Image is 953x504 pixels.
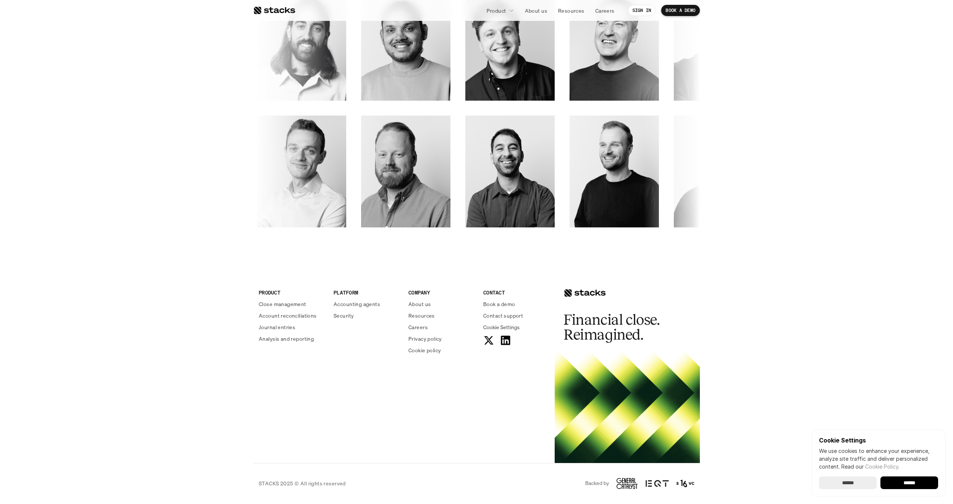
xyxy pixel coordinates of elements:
p: Product [487,7,506,15]
p: CONTACT [483,289,549,296]
a: SIGN IN [628,5,656,16]
p: Account reconciliations [259,312,317,319]
p: Security [334,312,354,319]
p: COMPANY [408,289,474,296]
p: PRODUCT [259,289,325,296]
p: PLATFORM [334,289,399,296]
p: BOOK A DEMO [666,8,695,13]
a: Resources [554,4,589,17]
p: About us [408,300,431,308]
button: Cookie Trigger [483,323,520,331]
p: Privacy policy [408,335,442,343]
a: About us [408,300,474,308]
a: Security [334,312,399,319]
a: Cookie policy [408,346,474,354]
p: Close management [259,300,306,308]
p: About us [525,7,547,15]
a: Journal entries [259,323,325,331]
p: Cookie policy [408,346,441,354]
p: Analysis and reporting [259,335,314,343]
span: Read our . [841,463,899,470]
p: Backed by [585,480,609,486]
p: Resources [408,312,435,319]
a: About us [520,4,552,17]
p: SIGN IN [632,8,651,13]
a: Resources [408,312,474,319]
a: Contact support [483,312,549,319]
a: Accounting agents [334,300,399,308]
p: Resources [558,7,584,15]
a: Account reconciliations [259,312,325,319]
p: STACKS 2025 © All rights reserved [259,479,346,487]
p: Journal entries [259,323,295,331]
a: Analysis and reporting [259,335,325,343]
a: Careers [408,323,474,331]
p: Careers [408,323,428,331]
h2: Financial close. Reimagined. [564,312,675,342]
a: Book a demo [483,300,549,308]
p: Book a demo [483,300,515,308]
p: Careers [595,7,615,15]
p: Contact support [483,312,523,319]
span: Cookie Settings [483,323,520,331]
a: Privacy policy [408,335,474,343]
p: Cookie Settings [819,437,938,443]
a: BOOK A DEMO [661,5,700,16]
a: Cookie Policy [865,463,898,470]
p: We use cookies to enhance your experience, analyze site traffic and deliver personalized content. [819,447,938,470]
p: Accounting agents [334,300,380,308]
a: Close management [259,300,325,308]
a: Careers [591,4,619,17]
